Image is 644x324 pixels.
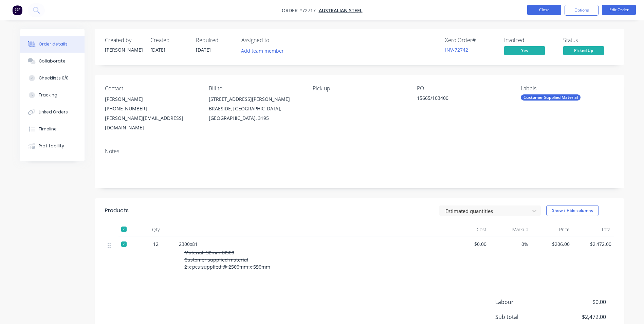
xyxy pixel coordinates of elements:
[527,5,561,15] button: Close
[39,75,69,81] div: Checklists 0/0
[445,37,496,43] div: Xero Order #
[105,104,198,113] div: [PHONE_NUMBER]
[563,37,614,43] div: Status
[20,104,85,121] button: Linked Orders
[39,41,68,47] div: Order details
[105,94,198,104] div: [PERSON_NAME]
[504,37,555,43] div: Invoiced
[504,46,545,55] span: Yes
[417,94,502,104] div: 15665/103400
[184,249,270,270] span: Material: 32mm BIS80 Customer supplied material 2 x pcs supplied @ 2500mm x 550mm
[105,113,198,132] div: [PERSON_NAME][EMAIL_ADDRESS][DOMAIN_NAME]
[20,121,85,138] button: Timeline
[196,47,211,53] span: [DATE]
[313,85,406,92] div: Pick up
[241,37,309,43] div: Assigned to
[563,46,604,56] button: Picked Up
[39,58,66,64] div: Collaborate
[209,94,302,104] div: [STREET_ADDRESS][PERSON_NAME]
[521,94,581,101] div: Customer Supplied Material
[150,47,165,53] span: [DATE]
[575,240,611,248] span: $2,472.00
[179,241,198,247] span: 2300x81
[20,53,85,70] button: Collaborate
[20,138,85,155] button: Profitability
[105,85,198,92] div: Contact
[531,223,573,236] div: Price
[105,46,142,53] div: [PERSON_NAME]
[20,87,85,104] button: Tracking
[534,240,570,248] span: $206.00
[546,205,599,216] button: Show / Hide columns
[20,36,85,53] button: Order details
[209,85,302,92] div: Bill to
[492,240,528,248] span: 0%
[105,148,614,155] div: Notes
[563,46,604,55] span: Picked Up
[39,109,68,115] div: Linked Orders
[489,223,531,236] div: Markup
[196,37,233,43] div: Required
[237,46,287,55] button: Add team member
[39,143,64,149] div: Profitability
[450,240,487,248] span: $0.00
[448,223,490,236] div: Cost
[135,223,176,236] div: Qty
[521,85,614,92] div: Labels
[495,313,556,321] span: Sub total
[105,94,198,132] div: [PERSON_NAME][PHONE_NUMBER][PERSON_NAME][EMAIL_ADDRESS][DOMAIN_NAME]
[153,240,159,248] span: 12
[209,94,302,123] div: [STREET_ADDRESS][PERSON_NAME]BRAESIDE, [GEOGRAPHIC_DATA], [GEOGRAPHIC_DATA], 3195
[209,104,302,123] div: BRAESIDE, [GEOGRAPHIC_DATA], [GEOGRAPHIC_DATA], 3195
[555,298,606,306] span: $0.00
[602,5,636,15] button: Edit Order
[20,70,85,87] button: Checklists 0/0
[39,92,57,98] div: Tracking
[555,313,606,321] span: $2,472.00
[282,7,319,14] span: Order #72717 -
[495,298,556,306] span: Labour
[319,7,363,14] a: Australian Steel
[417,85,510,92] div: PO
[39,126,57,132] div: Timeline
[241,46,288,55] button: Add team member
[572,223,614,236] div: Total
[105,206,129,215] div: Products
[150,37,188,43] div: Created
[105,37,142,43] div: Created by
[565,5,599,16] button: Options
[445,47,468,53] a: INV-72742
[12,5,22,15] img: Factory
